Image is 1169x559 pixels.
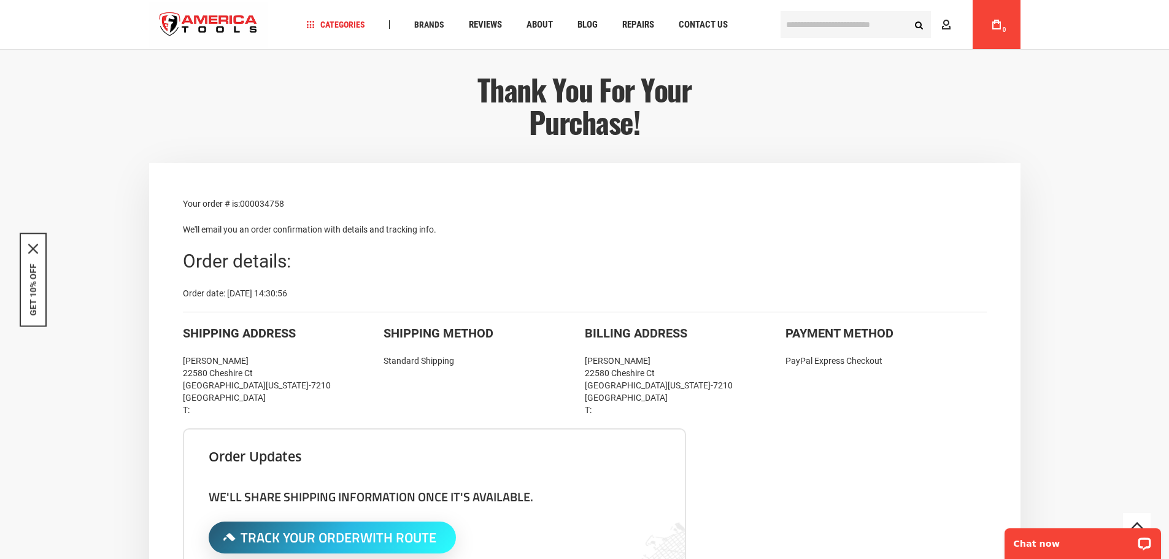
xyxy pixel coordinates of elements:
span: Categories [306,20,365,29]
div: [PERSON_NAME] 22580 Cheshire Ct [GEOGRAPHIC_DATA][US_STATE]-7210 [GEOGRAPHIC_DATA] T: [585,355,786,416]
span: Thank you for your purchase! [477,67,691,144]
span: Track Your Order [241,531,436,544]
img: America Tools [149,2,268,48]
a: Contact Us [673,17,733,33]
div: Shipping Address [183,325,384,342]
button: Search [908,13,931,36]
a: About [521,17,558,33]
a: Categories [301,17,371,33]
iframe: LiveChat chat widget [997,520,1169,559]
div: Standard Shipping [384,355,585,367]
div: PayPal Express Checkout [785,355,987,367]
span: 000034758 [240,199,284,209]
span: Repairs [622,20,654,29]
span: Blog [577,20,598,29]
div: Payment Method [785,325,987,342]
span: 0 [1003,26,1006,33]
svg: close icon [28,244,38,253]
div: Order date: [DATE] 14:30:56 [183,287,987,299]
span: About [527,20,553,29]
div: Billing Address [585,325,786,342]
h3: Order updates [209,452,660,461]
p: Your order # is: [183,197,987,210]
span: Reviews [469,20,502,29]
a: Blog [572,17,603,33]
span: With Route [360,527,436,548]
span: Brands [414,20,444,29]
button: GET 10% OFF [28,263,38,315]
a: store logo [149,2,268,48]
div: [PERSON_NAME] 22580 Cheshire Ct [GEOGRAPHIC_DATA][US_STATE]-7210 [GEOGRAPHIC_DATA] T: [183,355,384,416]
div: Order details: [183,249,987,275]
div: Shipping Method [384,325,585,342]
span: Contact Us [679,20,728,29]
p: We'll email you an order confirmation with details and tracking info. [183,223,987,236]
button: Track Your OrderWith Route [209,522,456,553]
a: Repairs [617,17,660,33]
a: Brands [409,17,450,33]
button: Close [28,244,38,253]
h4: We'll share shipping information once it's available. [209,489,660,504]
a: Reviews [463,17,507,33]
